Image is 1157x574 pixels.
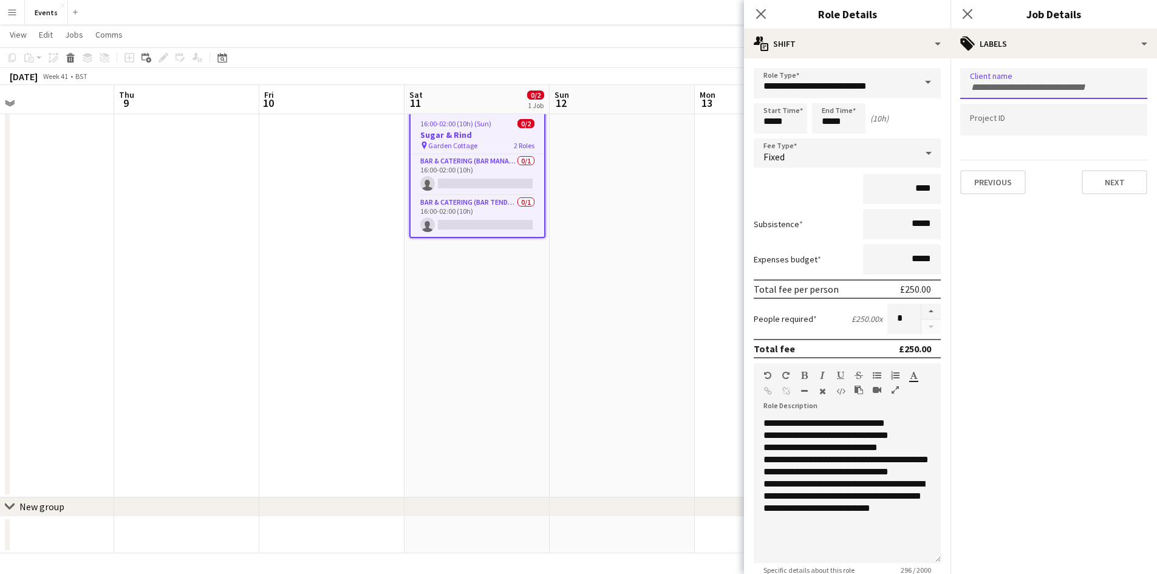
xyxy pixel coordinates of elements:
div: Shift [744,29,951,58]
span: Week 41 [40,72,70,81]
span: 0/2 [517,119,534,128]
span: Jobs [65,29,83,40]
button: Clear Formatting [818,386,827,396]
span: Fixed [763,151,785,163]
span: View [10,29,27,40]
div: Total fee [754,343,795,355]
label: Subsistence [754,219,803,230]
div: BST [75,72,87,81]
span: 12 [553,96,569,110]
input: Type to search client labels... [970,82,1138,93]
button: Undo [763,371,772,380]
button: Strikethrough [855,371,863,380]
div: £250.00 [899,343,931,355]
span: Edit [39,29,53,40]
div: 1 Job [528,101,544,110]
span: 0/2 [527,91,544,100]
h3: Role Details [744,6,951,22]
span: 10 [262,96,274,110]
h3: Job Details [951,6,1157,22]
span: 13 [698,96,715,110]
button: HTML Code [836,386,845,396]
span: 16:00-02:00 (10h) (Sun) [420,119,491,128]
span: Thu [119,89,134,100]
h3: Sugar & Rind [411,129,544,140]
div: (10h) [870,113,889,124]
div: Labels [951,29,1157,58]
span: Garden Cottage [428,141,477,150]
button: Insert video [873,385,881,395]
a: Edit [34,27,58,43]
button: Horizontal Line [800,386,808,396]
label: Expenses budget [754,254,821,265]
button: Redo [782,371,790,380]
div: [DATE] [10,70,38,83]
div: New group [19,501,64,513]
input: Type to search project ID labels... [970,114,1138,125]
a: Jobs [60,27,88,43]
label: People required [754,313,817,324]
span: Sat [409,89,423,100]
a: View [5,27,32,43]
span: Sun [555,89,569,100]
button: Unordered List [873,371,881,380]
button: Fullscreen [891,385,899,395]
button: Bold [800,371,808,380]
span: Mon [700,89,715,100]
button: Underline [836,371,845,380]
button: Events [25,1,68,24]
div: Total fee per person [754,283,839,295]
button: Previous [960,170,1026,194]
a: Comms [90,27,128,43]
app-job-card: Draft16:00-02:00 (10h) (Sun)0/2Sugar & Rind Garden Cottage2 RolesBar & Catering (Bar Manager)0/11... [409,101,545,238]
button: Next [1082,170,1147,194]
button: Ordered List [891,371,899,380]
button: Text Color [909,371,918,380]
span: 2 Roles [514,141,534,150]
span: 9 [117,96,134,110]
div: £250.00 [900,283,931,295]
button: Italic [818,371,827,380]
app-card-role: Bar & Catering (Bar Manager)0/116:00-02:00 (10h) [411,154,544,196]
span: Comms [95,29,123,40]
span: Fri [264,89,274,100]
button: Increase [921,304,941,319]
button: Paste as plain text [855,385,863,395]
div: £250.00 x [852,313,882,324]
app-card-role: Bar & Catering (Bar Tender)0/116:00-02:00 (10h) [411,196,544,237]
span: 11 [408,96,423,110]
